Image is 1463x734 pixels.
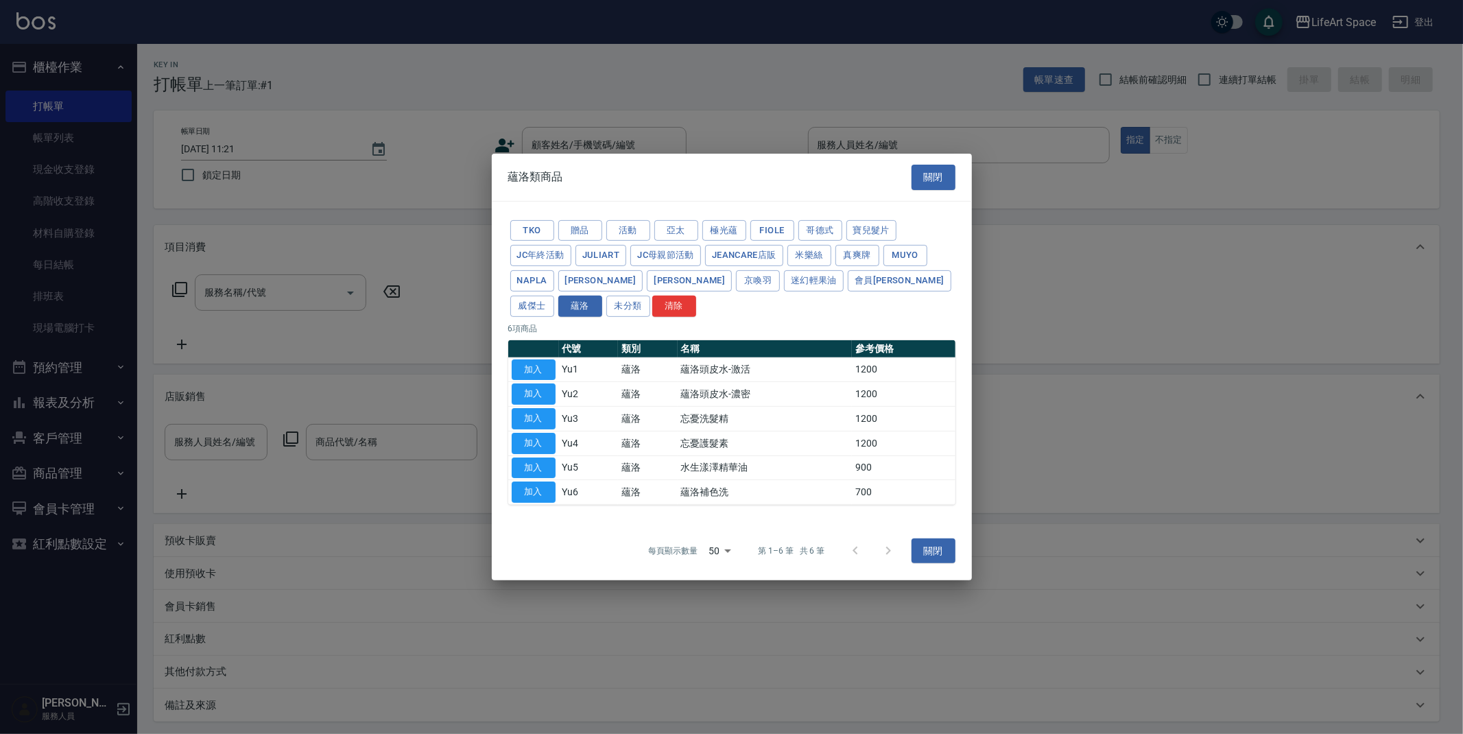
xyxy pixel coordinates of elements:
[510,296,554,317] button: 威傑士
[510,220,554,241] button: Tko
[798,220,842,241] button: 哥德式
[559,480,619,505] td: Yu6
[559,340,619,357] th: 代號
[852,357,955,382] td: 1200
[912,538,955,564] button: 關閉
[618,382,678,407] td: 蘊洛
[852,480,955,505] td: 700
[852,431,955,455] td: 1200
[852,406,955,431] td: 1200
[559,455,619,480] td: Yu5
[654,220,698,241] button: 亞太
[703,532,736,569] div: 50
[618,455,678,480] td: 蘊洛
[678,480,853,505] td: 蘊洛補色洗
[575,245,627,266] button: JuliArt
[510,270,554,292] button: Napla
[678,431,853,455] td: 忘憂護髮素
[559,357,619,382] td: Yu1
[647,270,732,292] button: [PERSON_NAME]
[512,359,556,380] button: 加入
[512,457,556,478] button: 加入
[558,220,602,241] button: 贈品
[678,406,853,431] td: 忘憂洗髮精
[702,220,746,241] button: 極光蘊
[618,480,678,505] td: 蘊洛
[606,220,650,241] button: 活動
[883,245,927,266] button: MUYO
[852,382,955,407] td: 1200
[835,245,879,266] button: 真爽牌
[678,340,853,357] th: 名稱
[750,220,794,241] button: Fiole
[618,431,678,455] td: 蘊洛
[512,482,556,503] button: 加入
[912,165,955,190] button: 關閉
[508,322,955,334] p: 6 項商品
[558,270,643,292] button: [PERSON_NAME]
[559,382,619,407] td: Yu2
[512,408,556,429] button: 加入
[618,340,678,357] th: 類別
[559,406,619,431] td: Yu3
[852,340,955,357] th: 參考價格
[652,296,696,317] button: 清除
[559,431,619,455] td: Yu4
[784,270,844,292] button: 迷幻輕果油
[678,382,853,407] td: 蘊洛頭皮水-濃密
[852,455,955,480] td: 900
[848,270,951,292] button: 會員[PERSON_NAME]
[630,245,701,266] button: JC母親節活動
[618,357,678,382] td: 蘊洛
[736,270,780,292] button: 京喚羽
[705,245,783,266] button: JeanCare店販
[510,245,571,266] button: JC年終活動
[618,406,678,431] td: 蘊洛
[846,220,897,241] button: 寶兒髮片
[648,545,698,557] p: 每頁顯示數量
[508,170,563,184] span: 蘊洛類商品
[512,433,556,454] button: 加入
[512,383,556,405] button: 加入
[558,296,602,317] button: 蘊洛
[758,545,824,557] p: 第 1–6 筆 共 6 筆
[606,296,650,317] button: 未分類
[678,455,853,480] td: 水生漾澤精華油
[787,245,831,266] button: 米樂絲
[678,357,853,382] td: 蘊洛頭皮水-激活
